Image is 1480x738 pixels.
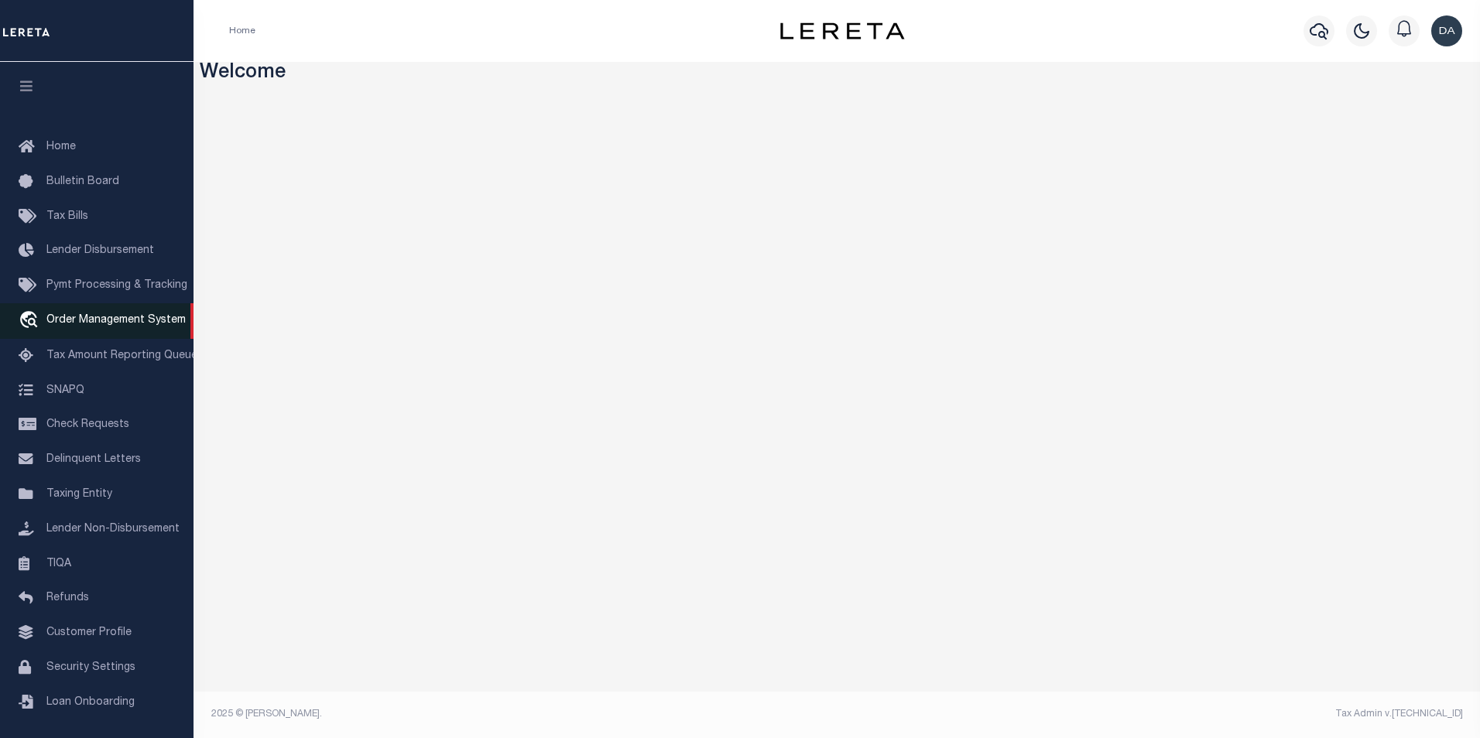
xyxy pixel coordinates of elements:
[46,454,141,465] span: Delinquent Letters
[46,280,187,291] span: Pymt Processing & Tracking
[200,707,838,721] div: 2025 © [PERSON_NAME].
[46,662,135,673] span: Security Settings
[200,62,1475,86] h3: Welcome
[46,593,89,603] span: Refunds
[46,627,132,638] span: Customer Profile
[848,707,1463,721] div: Tax Admin v.[TECHNICAL_ID]
[19,311,43,331] i: travel_explore
[46,211,88,222] span: Tax Bills
[780,22,904,39] img: logo-dark.svg
[229,24,255,38] li: Home
[46,142,76,152] span: Home
[46,176,119,187] span: Bulletin Board
[46,350,197,361] span: Tax Amount Reporting Queue
[46,489,112,500] span: Taxing Entity
[46,245,154,256] span: Lender Disbursement
[46,524,180,535] span: Lender Non-Disbursement
[46,315,186,326] span: Order Management System
[1431,15,1462,46] img: svg+xml;base64,PHN2ZyB4bWxucz0iaHR0cDovL3d3dy53My5vcmcvMjAwMC9zdmciIHBvaW50ZXItZXZlbnRzPSJub25lIi...
[46,419,129,430] span: Check Requests
[46,697,135,708] span: Loan Onboarding
[46,558,71,569] span: TIQA
[46,384,84,395] span: SNAPQ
